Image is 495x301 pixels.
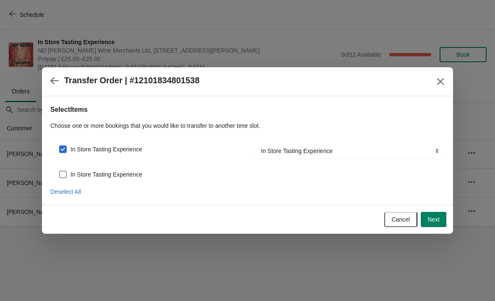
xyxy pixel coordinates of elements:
[50,121,445,130] p: Choose one or more bookings that you would like to transfer to another time slot.
[70,145,142,153] span: In Store Tasting Experience
[427,216,440,223] span: Next
[50,105,445,115] h2: Select Items
[433,74,448,89] button: Close
[392,216,410,223] span: Cancel
[384,212,418,227] button: Cancel
[421,212,446,227] button: Next
[50,188,81,195] span: Deselect All
[47,184,84,199] button: Deselect All
[64,76,200,85] h2: Transfer Order | #12101834801538
[70,170,142,179] span: In Store Tasting Experience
